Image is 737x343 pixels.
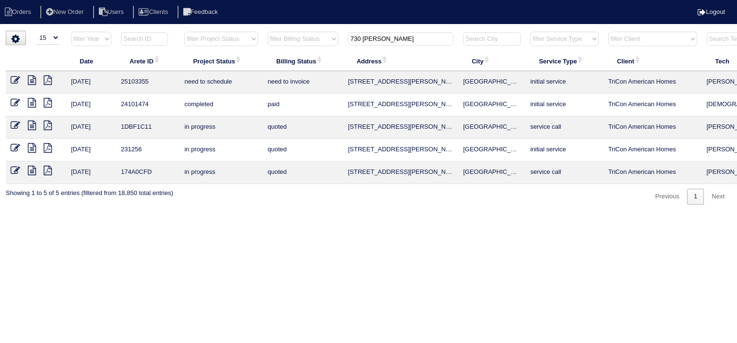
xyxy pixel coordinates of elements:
input: Search Address [348,32,453,46]
td: 1DBF1C11 [116,116,179,139]
a: Logout [698,8,725,15]
input: Search City [463,32,521,46]
li: Feedback [178,6,226,19]
td: initial service [525,139,603,161]
td: paid [263,94,343,116]
li: Clients [133,6,176,19]
td: TriCon American Homes [604,94,702,116]
td: [GEOGRAPHIC_DATA] [458,161,525,184]
li: Users [93,6,131,19]
th: Arete ID: activate to sort column ascending [116,51,179,71]
td: [GEOGRAPHIC_DATA] [458,116,525,139]
td: service call [525,116,603,139]
td: [DATE] [66,116,116,139]
td: 174A0CFD [116,161,179,184]
td: need to schedule [179,71,262,94]
td: [GEOGRAPHIC_DATA] [458,71,525,94]
td: in progress [179,161,262,184]
div: Showing 1 to 5 of 5 entries (filtered from 18,850 total entries) [6,184,173,197]
th: Address: activate to sort column ascending [343,51,458,71]
td: [DATE] [66,139,116,161]
td: initial service [525,71,603,94]
a: New Order [40,8,91,15]
td: in progress [179,139,262,161]
td: [GEOGRAPHIC_DATA] [458,139,525,161]
th: City: activate to sort column ascending [458,51,525,71]
th: Project Status: activate to sort column ascending [179,51,262,71]
td: [STREET_ADDRESS][PERSON_NAME] [343,139,458,161]
td: service call [525,161,603,184]
td: quoted [263,161,343,184]
td: 24101474 [116,94,179,116]
a: Users [93,8,131,15]
a: Clients [133,8,176,15]
td: need to invoice [263,71,343,94]
td: in progress [179,116,262,139]
td: TriCon American Homes [604,161,702,184]
td: [DATE] [66,94,116,116]
input: Search ID [121,32,168,46]
td: quoted [263,139,343,161]
td: initial service [525,94,603,116]
th: Client: activate to sort column ascending [604,51,702,71]
a: Previous [648,189,686,205]
td: [GEOGRAPHIC_DATA] [458,94,525,116]
td: completed [179,94,262,116]
td: [STREET_ADDRESS][PERSON_NAME] [343,94,458,116]
td: [STREET_ADDRESS][PERSON_NAME] [343,71,458,94]
td: TriCon American Homes [604,71,702,94]
td: [DATE] [66,71,116,94]
td: 231256 [116,139,179,161]
li: New Order [40,6,91,19]
a: 1 [687,189,704,205]
td: TriCon American Homes [604,139,702,161]
a: Next [705,189,731,205]
td: 25103355 [116,71,179,94]
th: Service Type: activate to sort column ascending [525,51,603,71]
th: Billing Status: activate to sort column ascending [263,51,343,71]
td: [STREET_ADDRESS][PERSON_NAME] [343,116,458,139]
td: [DATE] [66,161,116,184]
th: Date [66,51,116,71]
td: TriCon American Homes [604,116,702,139]
td: [STREET_ADDRESS][PERSON_NAME] [343,161,458,184]
td: quoted [263,116,343,139]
